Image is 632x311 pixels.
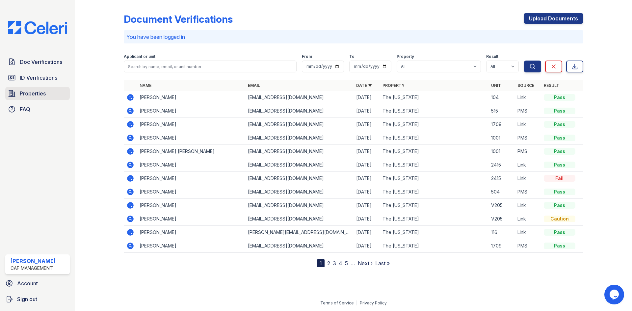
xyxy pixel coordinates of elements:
div: Pass [544,189,575,195]
div: Pass [544,243,575,249]
td: [EMAIL_ADDRESS][DOMAIN_NAME] [245,172,354,185]
p: You have been logged in [126,33,581,41]
td: V205 [488,212,515,226]
td: [DATE] [354,104,380,118]
td: [DATE] [354,239,380,253]
div: Pass [544,148,575,155]
td: [EMAIL_ADDRESS][DOMAIN_NAME] [245,239,354,253]
a: Email [248,83,260,88]
td: 1001 [488,131,515,145]
div: CAF Management [11,265,56,272]
td: [EMAIL_ADDRESS][DOMAIN_NAME] [245,118,354,131]
td: The [US_STATE] [380,118,488,131]
a: Next › [358,260,373,267]
span: Properties [20,90,46,97]
td: V205 [488,199,515,212]
span: Doc Verifications [20,58,62,66]
input: Search by name, email, or unit number [124,61,297,72]
a: Property [382,83,405,88]
div: Pass [544,108,575,114]
td: The [US_STATE] [380,145,488,158]
td: 1001 [488,145,515,158]
td: [PERSON_NAME] [137,172,245,185]
a: Terms of Service [320,300,354,305]
td: 2415 [488,158,515,172]
a: Last » [375,260,390,267]
td: [PERSON_NAME] [137,131,245,145]
td: [EMAIL_ADDRESS][DOMAIN_NAME] [245,131,354,145]
td: [EMAIL_ADDRESS][DOMAIN_NAME] [245,212,354,226]
iframe: chat widget [604,285,625,304]
a: 2 [327,260,330,267]
td: [EMAIL_ADDRESS][DOMAIN_NAME] [245,158,354,172]
div: Fail [544,175,575,182]
td: The [US_STATE] [380,212,488,226]
div: Pass [544,135,575,141]
a: Result [544,83,559,88]
td: 2415 [488,172,515,185]
td: The [US_STATE] [380,199,488,212]
label: Applicant or unit [124,54,155,59]
td: The [US_STATE] [380,172,488,185]
td: The [US_STATE] [380,131,488,145]
td: [EMAIL_ADDRESS][DOMAIN_NAME] [245,104,354,118]
td: [DATE] [354,91,380,104]
td: [PERSON_NAME] [137,226,245,239]
td: Link [515,158,541,172]
td: Link [515,91,541,104]
div: Document Verifications [124,13,233,25]
td: PMS [515,185,541,199]
a: Properties [5,87,70,100]
label: From [302,54,312,59]
td: The [US_STATE] [380,158,488,172]
td: PMS [515,239,541,253]
td: [DATE] [354,172,380,185]
td: [EMAIL_ADDRESS][DOMAIN_NAME] [245,185,354,199]
td: [DATE] [354,158,380,172]
a: ID Verifications [5,71,70,84]
div: Pass [544,121,575,128]
span: Sign out [17,295,37,303]
a: Sign out [3,293,72,306]
span: Account [17,279,38,287]
td: [PERSON_NAME] [PERSON_NAME] [137,145,245,158]
td: 515 [488,104,515,118]
img: CE_Logo_Blue-a8612792a0a2168367f1c8372b55b34899dd931a85d93a1a3d3e32e68fde9ad4.png [3,21,72,34]
td: [DATE] [354,118,380,131]
span: … [351,259,355,267]
td: [DATE] [354,131,380,145]
td: [DATE] [354,145,380,158]
td: [PERSON_NAME] [137,199,245,212]
td: [PERSON_NAME] [137,158,245,172]
td: [DATE] [354,185,380,199]
td: 1709 [488,118,515,131]
td: 1709 [488,239,515,253]
td: [DATE] [354,212,380,226]
td: [PERSON_NAME][EMAIL_ADDRESS][DOMAIN_NAME] [245,226,354,239]
td: [PERSON_NAME] [137,212,245,226]
span: ID Verifications [20,74,57,82]
td: The [US_STATE] [380,185,488,199]
td: Link [515,212,541,226]
div: | [356,300,357,305]
label: Result [486,54,498,59]
div: Caution [544,216,575,222]
td: [DATE] [354,199,380,212]
label: Property [397,54,414,59]
td: The [US_STATE] [380,91,488,104]
td: [PERSON_NAME] [137,185,245,199]
td: Link [515,118,541,131]
div: Pass [544,162,575,168]
td: [DATE] [354,226,380,239]
div: 1 [317,259,325,267]
td: Link [515,172,541,185]
td: [PERSON_NAME] [137,91,245,104]
a: 3 [333,260,336,267]
div: Pass [544,229,575,236]
a: Unit [491,83,501,88]
td: 504 [488,185,515,199]
td: PMS [515,104,541,118]
td: [PERSON_NAME] [137,118,245,131]
td: PMS [515,131,541,145]
a: Privacy Policy [360,300,387,305]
